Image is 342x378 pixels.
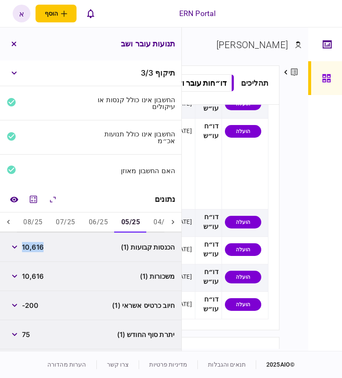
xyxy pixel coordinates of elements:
[155,68,175,77] span: תיקוף
[22,329,30,340] span: 75
[208,361,246,368] a: תנאים והגבלות
[147,212,179,233] button: 04/25
[22,242,44,252] span: 10,616
[94,131,175,144] div: החשבון אינו כולל תנועות אכ״מ
[198,295,219,314] div: דו״ח עו״ש
[112,300,175,310] span: חיוב כרטיס אשראי (1)
[82,5,99,22] button: פתח רשימת התראות
[22,300,39,310] span: -200
[49,212,82,233] button: 07/25
[117,329,175,340] span: יתרת סוף החודש (1)
[174,272,192,281] div: [DATE]
[198,122,219,141] div: דו״ח עו״ש
[22,271,44,281] span: 10,616
[225,243,261,256] div: הועלה
[82,212,115,233] button: 06/25
[36,5,77,22] button: פתח תפריט להוספת לקוח
[115,212,147,233] button: 05/25
[225,125,261,138] div: הועלה
[179,8,216,19] div: ERN Portal
[241,77,268,89] div: תהליכים
[107,361,129,368] a: צרו קשר
[216,38,288,52] div: [PERSON_NAME]
[121,242,175,252] span: הכנסות קבועות (1)
[6,192,22,207] a: השוואה למסמך
[94,96,175,110] div: החשבון אינו כולל קנסות או עיקולים
[155,195,175,204] div: נתונים
[174,245,192,253] div: [DATE]
[256,360,295,369] div: © 2025 AIO
[121,40,175,48] h3: תנועות עובר ושב
[174,127,192,135] div: [DATE]
[198,267,219,287] div: דו״ח עו״ש
[45,192,60,207] button: הרחב\כווץ הכל
[174,218,192,226] div: [DATE]
[26,192,41,207] button: מחשבון
[225,271,261,283] div: הועלה
[198,212,219,232] div: דו״ח עו״ש
[13,5,30,22] button: א
[16,212,49,233] button: 08/25
[198,240,219,259] div: דו״ח עו״ש
[225,298,261,311] div: הועלה
[141,68,153,77] span: 3 / 3
[94,167,175,174] div: האם החשבון מאוזן
[140,271,175,281] span: משכורות (1)
[225,216,261,228] div: הועלה
[174,300,192,308] div: [DATE]
[47,361,86,368] a: הערות מהדורה
[149,361,187,368] a: מדיניות פרטיות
